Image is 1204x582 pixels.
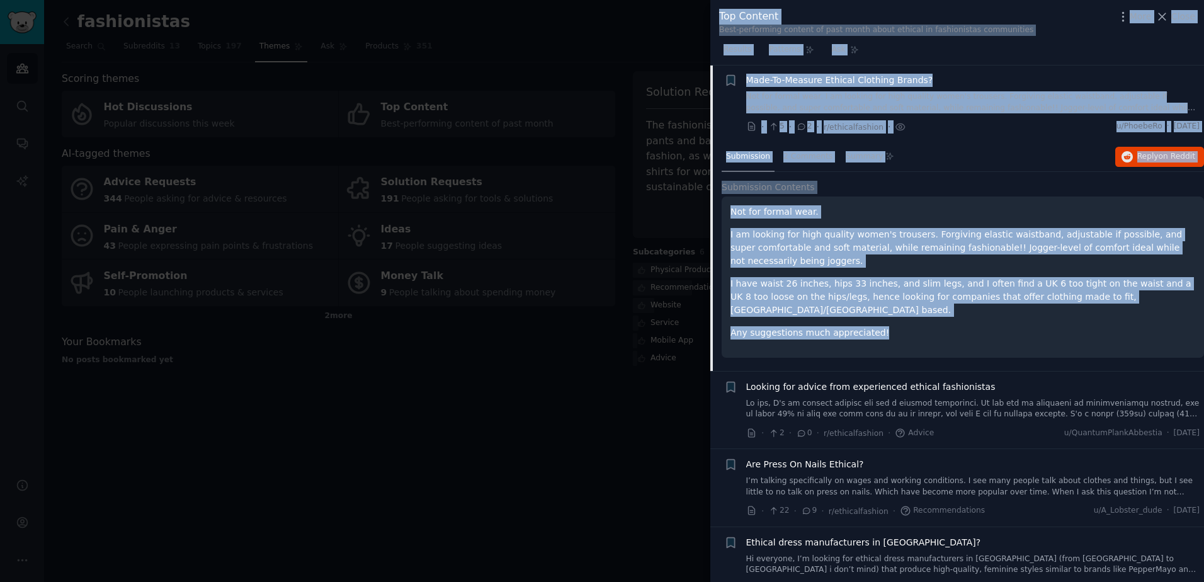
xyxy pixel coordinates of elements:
span: · [761,505,764,518]
button: Close [1156,10,1195,23]
span: Submission [726,151,770,163]
a: Looking for advice from experienced ethical fashionistas [746,380,996,394]
a: Patterns [764,40,818,66]
span: · [1167,121,1169,132]
span: · [761,120,764,134]
p: I am looking for high quality women's trousers. Forgiving elastic waistband, adjustable if possib... [730,228,1195,268]
p: I have waist 26 inches, hips 33 inches, and slim legs, and I often find a UK 6 too tight on the w... [730,277,1195,317]
div: Best-performing content of past month about ethical in fashionistas communities [719,25,1033,36]
span: · [1167,505,1169,516]
button: More [1116,10,1152,23]
span: 2 [796,121,812,132]
span: 0 [796,428,812,439]
span: · [1167,428,1169,439]
span: 5 [768,121,784,132]
div: Top Content [719,9,1033,25]
span: r/ethicalfashion [829,507,889,516]
a: I’m talking specifically on wages and working conditions. I see many people talk about clothes an... [746,476,1200,498]
span: 22 [768,505,789,516]
span: · [893,505,895,518]
a: Results [719,40,756,66]
span: [DATE] [1174,428,1200,439]
span: · [789,426,792,440]
span: · [817,426,819,440]
span: · [794,505,797,518]
span: · [789,120,792,134]
span: u/PhoebeRo [1116,121,1162,132]
span: Patterns [769,44,800,55]
a: Ethical dress manufacturers in [GEOGRAPHIC_DATA]? [746,536,981,549]
span: [DATE] [1174,505,1200,516]
span: 2 Comments [783,151,832,163]
span: · [761,426,764,440]
span: · [888,120,890,134]
span: 2 [768,428,784,439]
span: on Reddit [1159,152,1195,161]
a: Made-To-Measure Ethical Clothing Brands? [746,74,933,87]
span: Recommendations [900,505,985,516]
span: u/A_Lobster_dude [1094,505,1162,516]
span: [DATE] [1174,121,1200,132]
span: Advice [895,428,934,439]
span: 9 [801,505,817,516]
a: Not for formal wear. I am looking for high quality women's trousers. Forgiving elastic waistband,... [746,91,1200,113]
p: Not for formal wear. [730,205,1195,219]
span: r/ethicalfashion [824,429,883,438]
span: Submission Contents [722,181,815,194]
span: Reply [1137,151,1195,163]
span: r/ethicalfashion [824,123,883,132]
a: Lo ips, D's am consect adipisc eli sed d eiusmod temporinci. Ut lab etd ma aliquaeni ad minimveni... [746,398,1200,420]
p: Any suggestions much appreciated! [730,326,1195,339]
a: Hi everyone, I’m looking for ethical dress manufacturers in [GEOGRAPHIC_DATA] (from [GEOGRAPHIC_D... [746,554,1200,576]
span: More [1130,10,1152,23]
button: Replyon Reddit [1115,147,1204,167]
span: · [817,120,819,134]
span: · [821,505,824,518]
span: · [888,426,890,440]
span: Results [724,44,751,55]
span: Summary [846,151,883,163]
a: Ask [827,40,863,66]
span: Ask [832,44,846,55]
a: Are Press On Nails Ethical? [746,458,864,471]
span: u/QuantumPlankAbbestia [1064,428,1162,439]
span: Close [1171,10,1195,23]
